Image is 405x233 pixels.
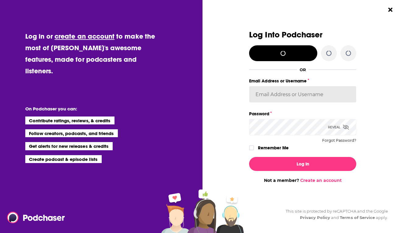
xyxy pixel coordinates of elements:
button: Log In [249,157,356,171]
li: On Podchaser you can: [25,106,147,112]
div: This site is protected by reCAPTCHA and the Google and apply. [281,208,388,221]
li: Contribute ratings, reviews, & credits [25,117,115,124]
a: Privacy Policy [300,215,330,220]
li: Follow creators, podcasts, and friends [25,129,118,137]
button: Forgot Password? [322,138,356,143]
div: OR [300,67,306,72]
label: Password [249,110,356,118]
div: Not a member? [249,178,356,183]
div: Reveal [328,119,349,135]
a: Podchaser - Follow, Share and Rate Podcasts [7,212,61,223]
label: Email Address or Username [249,77,356,85]
h3: Log Into Podchaser [249,30,356,39]
a: Create an account [300,178,342,183]
li: Get alerts for new releases & credits [25,142,113,150]
img: Podchaser - Follow, Share and Rate Podcasts [7,212,65,223]
button: Close Button [385,4,396,16]
input: Email Address or Username [249,86,356,103]
a: Terms of Service [340,215,375,220]
label: Remember Me [258,144,289,152]
li: Create podcast & episode lists [25,155,102,163]
a: create an account [55,32,114,40]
